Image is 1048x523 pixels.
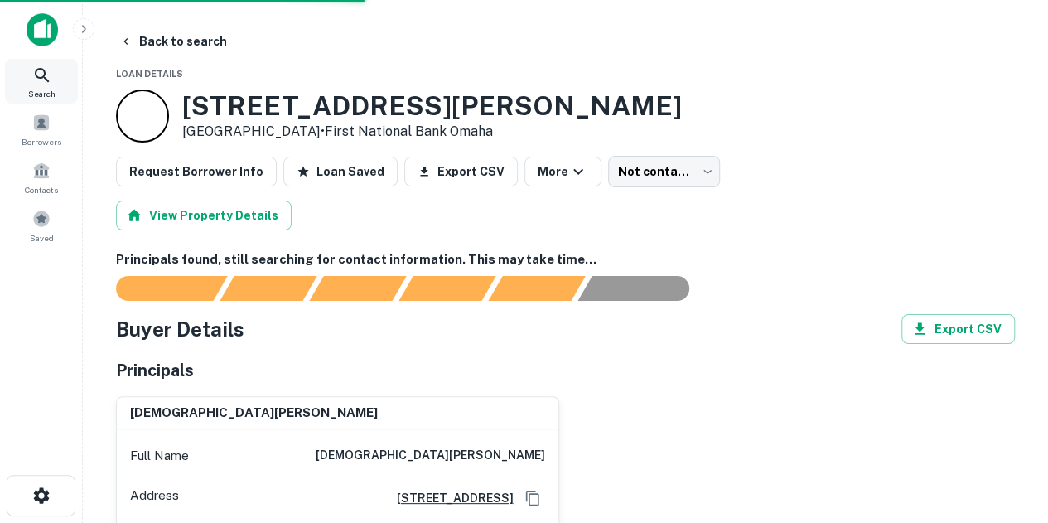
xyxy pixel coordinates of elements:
[5,59,78,104] a: Search
[5,155,78,200] a: Contacts
[901,314,1015,344] button: Export CSV
[30,231,54,245] span: Saved
[28,87,56,100] span: Search
[325,123,493,139] a: First National Bank Omaha
[116,314,244,344] h4: Buyer Details
[404,157,518,186] button: Export CSV
[116,201,292,230] button: View Property Details
[22,135,61,148] span: Borrowers
[27,13,58,46] img: capitalize-icon.png
[965,390,1048,470] iframe: Chat Widget
[182,122,682,142] p: [GEOGRAPHIC_DATA] •
[524,157,601,186] button: More
[25,183,58,196] span: Contacts
[398,276,495,301] div: Principals found, AI now looking for contact information...
[488,276,585,301] div: Principals found, still searching for contact information. This may take time...
[384,489,514,507] a: [STREET_ADDRESS]
[316,446,545,466] h6: [DEMOGRAPHIC_DATA][PERSON_NAME]
[220,276,316,301] div: Your request is received and processing...
[113,27,234,56] button: Back to search
[116,358,194,383] h5: Principals
[130,404,378,423] h6: [DEMOGRAPHIC_DATA][PERSON_NAME]
[309,276,406,301] div: Documents found, AI parsing details...
[182,90,682,122] h3: [STREET_ADDRESS][PERSON_NAME]
[608,156,720,187] div: Not contacted
[116,250,1015,269] h6: Principals found, still searching for contact information. This may take time...
[578,276,709,301] div: AI fulfillment process complete.
[5,203,78,248] a: Saved
[283,157,398,186] button: Loan Saved
[96,276,220,301] div: Sending borrower request to AI...
[130,446,189,466] p: Full Name
[520,486,545,511] button: Copy Address
[116,69,183,79] span: Loan Details
[5,107,78,152] a: Borrowers
[116,157,277,186] button: Request Borrower Info
[130,486,179,511] p: Address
